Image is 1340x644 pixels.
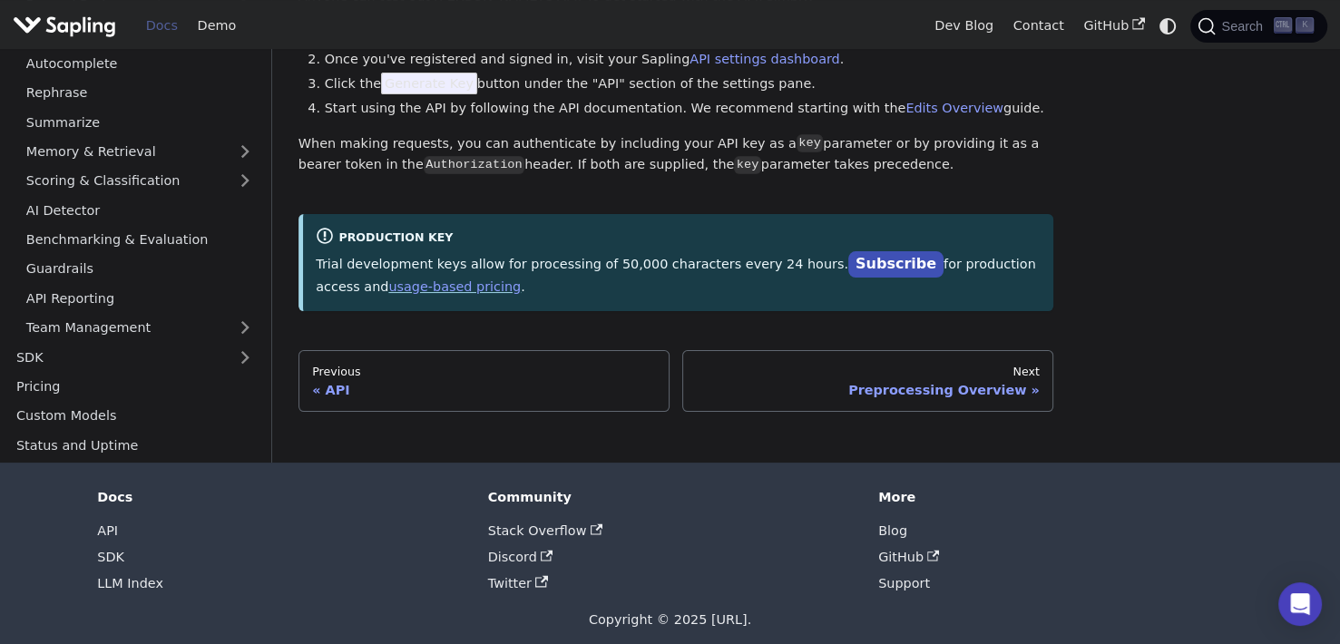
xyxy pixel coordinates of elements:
a: Edits Overview [905,101,1003,115]
a: LLM Index [97,576,163,590]
a: GitHub [1073,12,1154,40]
div: Next [697,365,1040,379]
a: NextPreprocessing Overview [682,350,1053,412]
a: AI Detector [16,197,263,223]
img: Sapling.ai [13,13,116,39]
div: Copyright © 2025 [URL]. [97,610,1242,631]
div: Previous [312,365,655,379]
a: Custom Models [6,403,263,429]
a: Guardrails [16,256,263,282]
li: Click the button under the "API" section of the settings pane. [325,73,1054,95]
a: Summarize [16,109,263,135]
a: Rephrase [16,80,263,106]
a: Support [878,576,930,590]
a: Autocomplete [16,50,263,76]
a: Sapling.ai [13,13,122,39]
a: PreviousAPI [298,350,670,412]
li: Start using the API by following the API documentation. We recommend starting with the guide. [325,98,1054,120]
a: Pricing [6,374,263,400]
a: Memory & Retrieval [16,139,263,165]
a: Twitter [488,576,548,590]
a: SDK [97,550,124,564]
a: API [97,523,118,538]
a: Scoring & Classification [16,168,263,194]
a: Team Management [16,315,263,341]
a: SDK [6,344,227,370]
div: API [312,382,655,398]
code: key [734,156,760,174]
code: Authorization [424,156,524,174]
a: API Reporting [16,285,263,311]
a: Contact [1003,12,1074,40]
p: When making requests, you can authenticate by including your API key as a parameter or by providi... [298,133,1053,177]
div: Preprocessing Overview [697,382,1040,398]
a: Discord [488,550,553,564]
button: Expand sidebar category 'SDK' [227,344,263,370]
button: Search (Ctrl+K) [1190,10,1326,43]
a: Status and Uptime [6,432,263,458]
a: Blog [878,523,907,538]
a: Rate Limits [6,462,263,488]
p: Trial development keys allow for processing of 50,000 characters every 24 hours. for production a... [316,252,1041,298]
div: Production Key [316,227,1041,249]
a: GitHub [878,550,940,564]
a: API settings dashboard [690,52,839,66]
kbd: K [1296,17,1314,34]
a: Docs [136,12,188,40]
a: Benchmarking & Evaluation [16,227,263,253]
a: Stack Overflow [488,523,602,538]
span: Generate Key [381,73,477,94]
code: key [797,134,823,152]
div: Docs [97,489,462,505]
nav: Docs pages [298,350,1053,412]
li: Once you've registered and signed in, visit your Sapling . [325,49,1054,71]
a: Dev Blog [924,12,1003,40]
div: Open Intercom Messenger [1278,582,1322,626]
div: Community [488,489,853,505]
a: Demo [188,12,246,40]
button: Switch between dark and light mode (currently system mode) [1155,13,1181,39]
span: Search [1216,19,1274,34]
a: usage-based pricing [388,279,521,294]
div: More [878,489,1243,505]
a: Subscribe [848,251,944,278]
